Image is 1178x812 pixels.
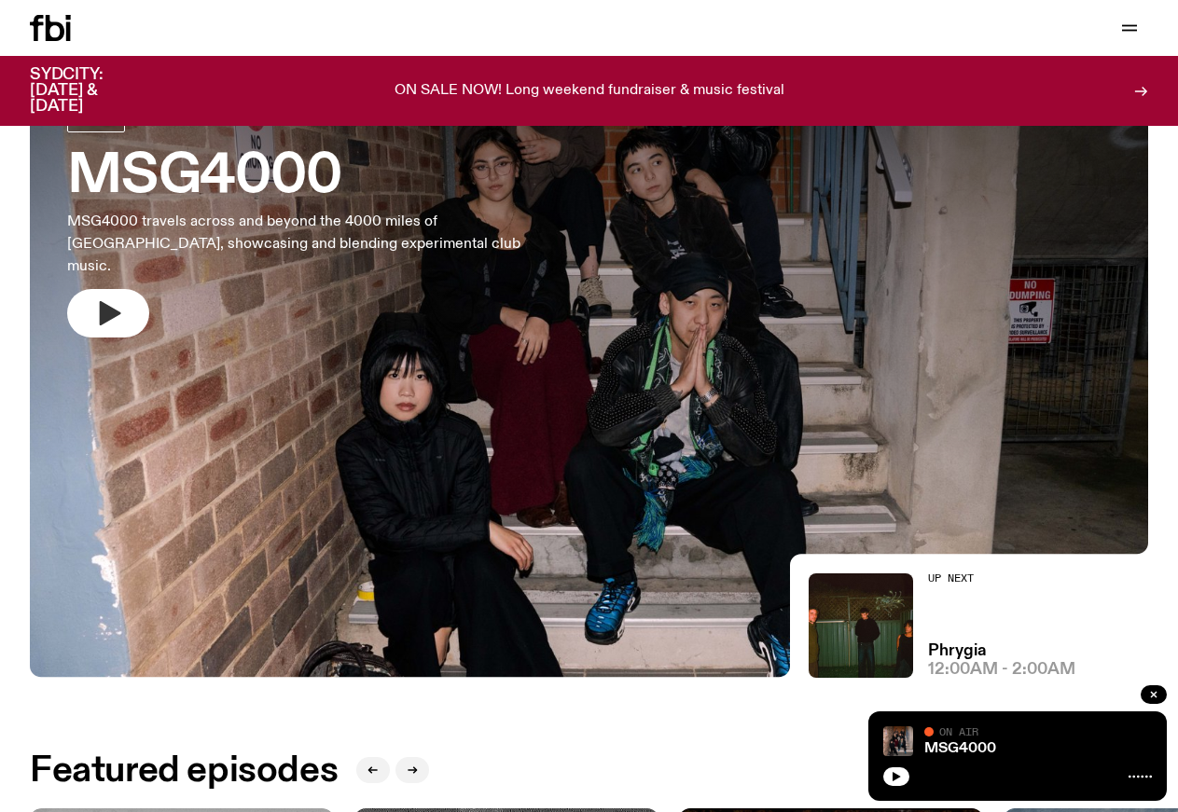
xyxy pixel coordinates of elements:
[30,754,338,788] h2: Featured episodes
[809,573,913,678] img: A greeny-grainy film photo of Bela, John and Bindi at night. They are standing in a backyard on g...
[928,662,1075,678] span: 12:00am - 2:00am
[928,643,987,659] a: Phrygia
[924,741,996,756] a: MSG4000
[939,725,978,737] span: On Air
[67,211,545,278] p: MSG4000 travels across and beyond the 4000 miles of [GEOGRAPHIC_DATA], showcasing and blending ex...
[395,83,784,100] p: ON SALE NOW! Long weekend fundraiser & music festival
[67,151,545,203] h3: MSG4000
[928,573,1075,584] h2: Up Next
[30,67,149,115] h3: SYDCITY: [DATE] & [DATE]
[67,108,545,337] a: MSG4000MSG4000 travels across and beyond the 4000 miles of [GEOGRAPHIC_DATA], showcasing and blen...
